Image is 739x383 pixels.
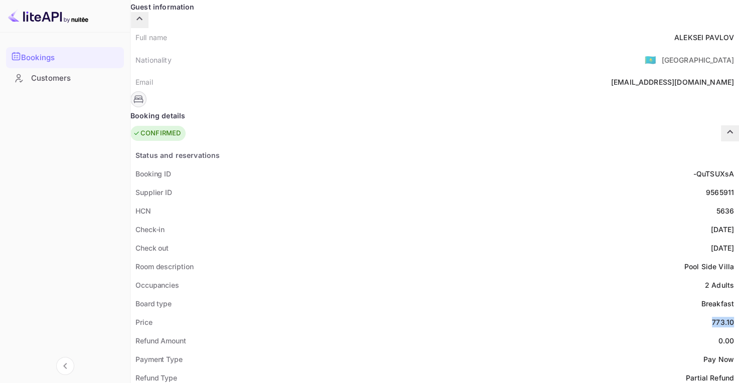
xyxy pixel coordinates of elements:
[645,51,656,69] span: United States
[140,128,181,138] ya-tr-span: CONFIRMED
[135,281,179,289] ya-tr-span: Occupancies
[6,47,124,68] div: Bookings
[701,299,734,308] ya-tr-span: Breakfast
[135,318,153,326] ya-tr-span: Price
[661,56,734,64] ya-tr-span: [GEOGRAPHIC_DATA]
[6,69,124,87] a: Customers
[693,169,734,178] ya-tr-span: -QuTSUXsA
[135,355,183,363] ya-tr-span: Payment Type
[135,225,165,234] ya-tr-span: Check-in
[674,33,703,42] ya-tr-span: ALEKSEI
[686,373,734,382] ya-tr-span: Partial Refund
[135,169,171,178] ya-tr-span: Booking ID
[703,355,734,363] ya-tr-span: Pay Now
[711,243,734,253] div: [DATE]
[8,8,88,24] img: LiteAPI logo
[130,2,195,12] ya-tr-span: Guest information
[135,33,167,42] ya-tr-span: Full name
[135,373,177,382] ya-tr-span: Refund Type
[718,335,734,346] div: 0.00
[135,244,169,252] ya-tr-span: Check out
[712,317,734,327] div: 773.10
[684,262,734,271] ya-tr-span: Pool Side Villa
[135,299,172,308] ya-tr-span: Board type
[711,224,734,235] div: [DATE]
[135,78,153,86] ya-tr-span: Email
[135,151,220,159] ya-tr-span: Status and reservations
[6,47,124,67] a: Bookings
[705,281,734,289] ya-tr-span: 2 Adults
[135,262,193,271] ya-tr-span: Room description
[31,73,71,84] ya-tr-span: Customers
[135,336,186,345] ya-tr-span: Refund Amount
[645,54,656,65] ya-tr-span: 🇰🇿
[135,188,172,197] ya-tr-span: Supplier ID
[135,56,172,64] ya-tr-span: Nationality
[130,110,185,121] ya-tr-span: Booking details
[6,69,124,88] div: Customers
[611,78,734,86] ya-tr-span: [EMAIL_ADDRESS][DOMAIN_NAME]
[705,33,734,42] ya-tr-span: PAVLOV
[716,206,734,216] div: 5636
[135,207,151,215] ya-tr-span: HCN
[21,52,55,64] ya-tr-span: Bookings
[706,187,734,198] div: 9565911
[56,357,74,375] button: Collapse navigation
